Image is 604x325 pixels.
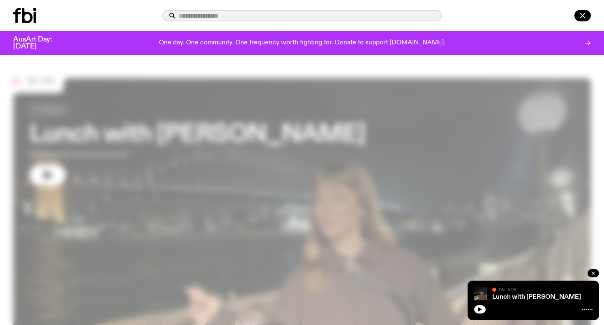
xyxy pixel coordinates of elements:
p: One day. One community. One frequency worth fighting for. Donate to support [DOMAIN_NAME]. [159,39,445,47]
span: On Air [499,287,516,292]
h3: AusArt Day: [DATE] [13,36,66,50]
img: Izzy Page stands above looking down at Opera Bar. She poses in front of the Harbour Bridge in the... [474,287,487,300]
a: Lunch with [PERSON_NAME] [492,294,581,300]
